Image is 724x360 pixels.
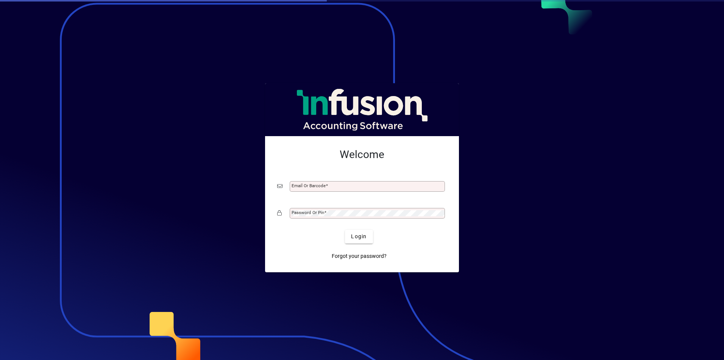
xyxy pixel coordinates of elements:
[332,252,387,260] span: Forgot your password?
[329,250,390,263] a: Forgot your password?
[292,210,324,215] mat-label: Password or Pin
[292,183,326,188] mat-label: Email or Barcode
[351,233,367,241] span: Login
[345,230,373,244] button: Login
[277,148,447,161] h2: Welcome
